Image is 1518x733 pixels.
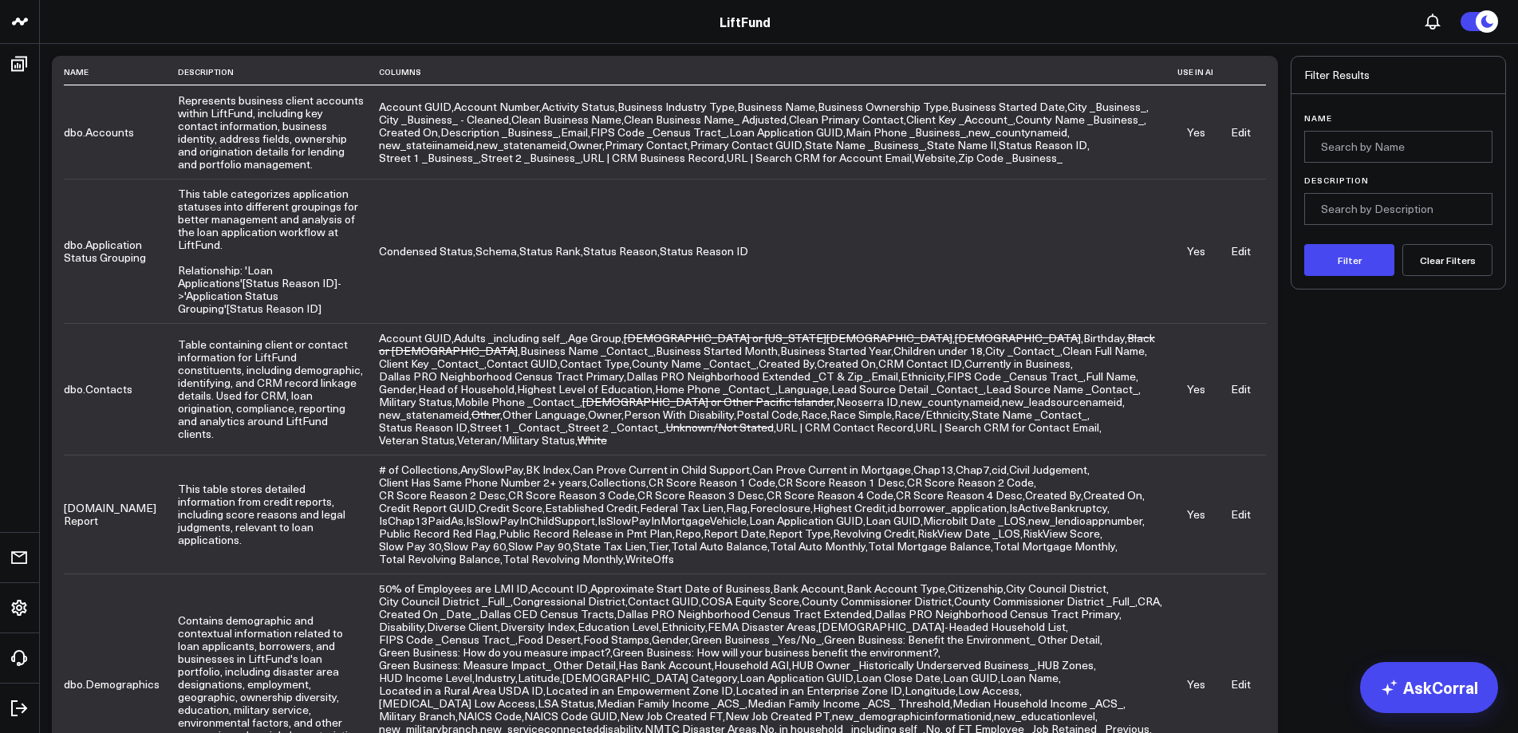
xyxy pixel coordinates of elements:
[1009,500,1110,515] span: ,
[511,112,621,127] span: Clean Business Name
[632,356,756,371] span: County Name _Contact_
[817,356,878,371] span: ,
[729,124,843,140] span: Loan Application GUID
[1083,330,1125,345] span: Birthday
[871,368,898,384] span: Email
[727,150,912,165] span: URL | Search CRM for Account Email
[907,475,1036,490] span: ,
[520,343,653,358] span: Business Name _Contact_
[1402,244,1492,276] button: Clear Filters
[649,475,775,490] span: CR Score Reason 1 Code
[561,124,588,140] span: Email
[1291,57,1505,94] div: Filter Results
[589,475,649,490] span: ,
[1304,244,1394,276] button: Filter
[1086,368,1138,384] span: ,
[379,150,479,165] span: Street 1 _Business_
[893,343,983,358] span: Children under 18
[767,487,896,502] span: ,
[440,124,561,140] span: ,
[1231,506,1251,522] a: Edit
[913,462,953,477] span: Chap13
[1231,243,1251,258] a: Edit
[508,487,637,502] span: ,
[624,330,955,345] span: ,
[454,330,568,345] span: ,
[737,99,815,114] span: Business Name
[379,394,455,409] span: ,
[660,243,748,258] span: Status Reason ID
[916,420,1099,435] span: URL | Search CRM for Contact Email
[656,343,778,358] span: Business Started Month
[379,513,466,528] span: ,
[986,381,1138,396] span: Lead Source Name _Contact_
[470,420,566,435] span: Street 1 _Contact_
[865,513,923,528] span: ,
[481,150,583,165] span: ,
[958,150,1063,165] span: Zip Code _Business_
[1083,330,1127,345] span: ,
[379,432,457,447] span: ,
[649,475,778,490] span: ,
[720,13,771,30] a: LiftFund
[956,462,989,477] span: Chap7
[776,420,913,435] span: URL | CRM Contact Record
[475,243,517,258] span: Schema
[568,330,621,345] span: Age Group
[836,394,901,409] span: ,
[471,407,503,422] span: ,
[511,112,624,127] span: ,
[901,394,1000,409] span: new_countynameid
[590,124,727,140] span: FIPS Code _Census Tract_
[846,124,968,140] span: ,
[831,381,984,396] span: Lead Source Detail _Contact_
[749,513,863,528] span: Loan Application GUID
[476,137,566,152] span: new_statenameid
[968,124,1067,140] span: new_countynameid
[947,368,1086,384] span: ,
[560,356,632,371] span: ,
[906,112,1013,127] span: Client Key _Account_
[778,381,831,396] span: ,
[813,500,885,515] span: Highest Credit
[1015,112,1144,127] span: County Name _Business_
[896,487,1023,502] span: CR Score Reason 4 Desc
[776,420,916,435] span: ,
[778,475,905,490] span: CR Score Reason 1 Desc
[379,407,471,422] span: ,
[379,526,499,541] span: ,
[818,99,951,114] span: ,
[178,323,379,455] td: Table containing client or contact information for LiftFund constituents, including demographic, ...
[1009,462,1087,477] span: Civil Judgement
[640,500,726,515] span: ,
[64,85,178,179] td: dbo.Accounts
[379,487,508,502] span: ,
[503,407,588,422] span: ,
[1009,500,1107,515] span: IsActiveBankruptcy
[379,330,454,345] span: ,
[379,124,438,140] span: Created On
[871,368,901,384] span: ,
[624,407,734,422] span: Person With Disability
[64,59,178,85] th: Name
[752,462,911,477] span: Can Prove Current in Mortgage
[801,407,830,422] span: ,
[178,179,379,323] td: This table categorizes application statuses into different groupings for better management and an...
[767,487,893,502] span: CR Score Reason 4 Code
[624,407,736,422] span: ,
[626,368,869,384] span: Dallas PRO Neighborhood Extended _CT & Zip_
[759,356,817,371] span: ,
[582,394,836,409] span: ,
[597,513,747,528] span: IsSlowPayInMortgageVehicle
[818,99,948,114] span: Business Ownership Type
[379,99,451,114] span: Account GUID
[379,368,624,384] span: Dallas PRO Neighborhood Census Tract Primary
[379,243,473,258] span: Condensed Status
[1231,124,1251,140] a: Edit
[379,500,479,515] span: ,
[894,407,972,422] span: ,
[801,407,827,422] span: Race
[1177,323,1215,455] td: Yes
[379,112,511,127] span: ,
[487,356,560,371] span: ,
